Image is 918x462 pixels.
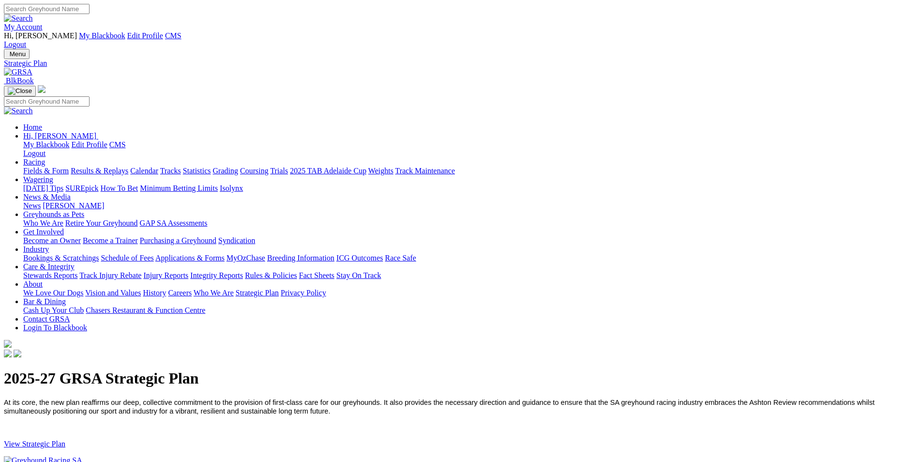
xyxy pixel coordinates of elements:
a: Bar & Dining [23,297,66,306]
a: We Love Our Dogs [23,289,83,297]
div: My Account [4,31,914,49]
a: Become a Trainer [83,236,138,245]
div: News & Media [23,201,914,210]
a: Get Involved [23,228,64,236]
a: Results & Replays [71,167,128,175]
a: Wagering [23,175,53,184]
a: Injury Reports [143,271,188,279]
a: Isolynx [220,184,243,192]
a: News & Media [23,193,71,201]
a: [PERSON_NAME] [43,201,104,210]
a: Hi, [PERSON_NAME] [23,132,98,140]
a: SUREpick [65,184,98,192]
a: 2025 TAB Adelaide Cup [290,167,366,175]
a: Breeding Information [267,254,334,262]
a: Applications & Forms [155,254,225,262]
a: Become an Owner [23,236,81,245]
a: Track Maintenance [395,167,455,175]
a: Syndication [218,236,255,245]
a: Calendar [130,167,158,175]
a: Stay On Track [336,271,381,279]
span: Menu [10,50,26,58]
div: Get Involved [23,236,914,245]
a: Contact GRSA [23,315,70,323]
a: ICG Outcomes [336,254,383,262]
a: My Account [4,23,43,31]
button: Toggle navigation [4,49,30,59]
a: Chasers Restaurant & Function Centre [86,306,205,314]
a: Coursing [240,167,269,175]
img: Search [4,107,33,115]
a: Home [23,123,42,131]
a: MyOzChase [226,254,265,262]
img: twitter.svg [14,350,21,357]
a: Trials [270,167,288,175]
div: Bar & Dining [23,306,914,315]
div: Hi, [PERSON_NAME] [23,140,914,158]
a: Vision and Values [85,289,141,297]
div: Care & Integrity [23,271,914,280]
a: Logout [23,149,45,157]
a: Who We Are [23,219,63,227]
a: News [23,201,41,210]
a: Schedule of Fees [101,254,153,262]
a: Retire Your Greyhound [65,219,138,227]
span: Hi, [PERSON_NAME] [23,132,96,140]
a: [DATE] Tips [23,184,63,192]
a: Who We Are [194,289,234,297]
a: BlkBook [4,77,34,85]
a: Edit Profile [127,31,163,40]
a: Greyhounds as Pets [23,210,84,218]
a: View Strategic Plan [4,440,65,448]
a: My Blackbook [23,140,70,149]
a: About [23,280,43,288]
div: Greyhounds as Pets [23,219,914,228]
a: Bookings & Scratchings [23,254,99,262]
a: Minimum Betting Limits [140,184,218,192]
a: Rules & Policies [245,271,297,279]
h1: 2025-27 GRSA Strategic Plan [4,370,914,387]
a: Racing [23,158,45,166]
span: At its core, the new plan reaffirms our deep, collective commitment to the provision of first-cla... [4,399,874,415]
a: Care & Integrity [23,262,75,271]
img: Search [4,14,33,23]
a: Cash Up Your Club [23,306,84,314]
div: Wagering [23,184,914,193]
a: Purchasing a Greyhound [140,236,216,245]
img: Close [8,87,32,95]
a: Stewards Reports [23,271,77,279]
a: Strategic Plan [4,59,914,68]
span: Hi, [PERSON_NAME] [4,31,77,40]
a: Statistics [183,167,211,175]
a: My Blackbook [79,31,125,40]
a: GAP SA Assessments [140,219,208,227]
a: Fact Sheets [299,271,334,279]
a: Track Injury Rebate [79,271,141,279]
button: Toggle navigation [4,86,36,96]
a: Race Safe [385,254,416,262]
a: Careers [168,289,192,297]
img: facebook.svg [4,350,12,357]
a: Integrity Reports [190,271,243,279]
img: GRSA [4,68,32,77]
a: How To Bet [101,184,138,192]
a: CMS [109,140,126,149]
a: Fields & Form [23,167,69,175]
input: Search [4,96,90,107]
img: logo-grsa-white.png [4,340,12,348]
input: Search [4,4,90,14]
img: logo-grsa-white.png [38,85,45,93]
a: Weights [368,167,393,175]
span: BlkBook [6,77,34,85]
div: About [23,289,914,297]
a: Strategic Plan [236,289,279,297]
a: Tracks [160,167,181,175]
a: Privacy Policy [281,289,326,297]
div: Racing [23,167,914,175]
a: Grading [213,167,238,175]
a: Industry [23,245,49,253]
a: History [143,289,166,297]
div: Industry [23,254,914,262]
a: Login To Blackbook [23,323,87,332]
